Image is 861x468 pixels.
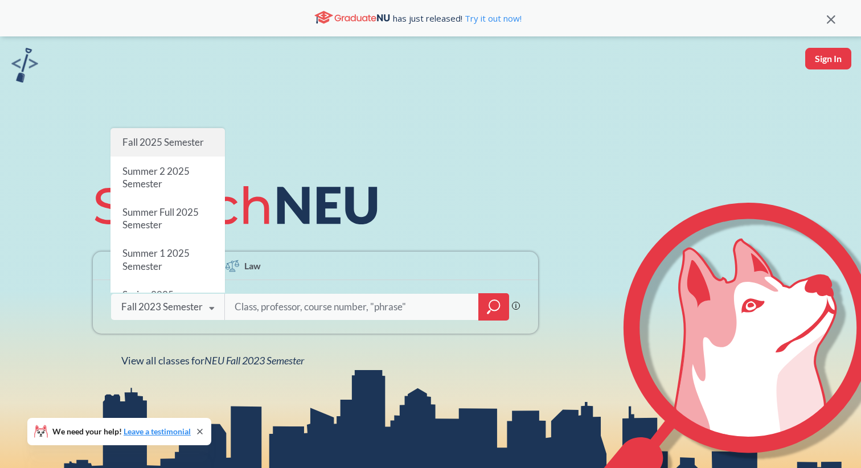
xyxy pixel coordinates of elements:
[122,136,204,148] span: Fall 2025 Semester
[487,299,501,315] svg: magnifying glass
[11,48,38,86] a: sandbox logo
[122,289,174,313] span: Spring 2025 Semester
[478,293,509,321] div: magnifying glass
[204,354,304,367] span: NEU Fall 2023 Semester
[805,48,851,69] button: Sign In
[121,354,304,367] span: View all classes for
[121,301,203,313] div: Fall 2023 Semester
[244,259,261,272] span: Law
[124,426,191,436] a: Leave a testimonial
[462,13,522,24] a: Try it out now!
[122,165,190,190] span: Summer 2 2025 Semester
[122,248,190,272] span: Summer 1 2025 Semester
[233,295,470,319] input: Class, professor, course number, "phrase"
[122,206,199,231] span: Summer Full 2025 Semester
[393,12,522,24] span: has just released!
[11,48,38,83] img: sandbox logo
[52,428,191,436] span: We need your help!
